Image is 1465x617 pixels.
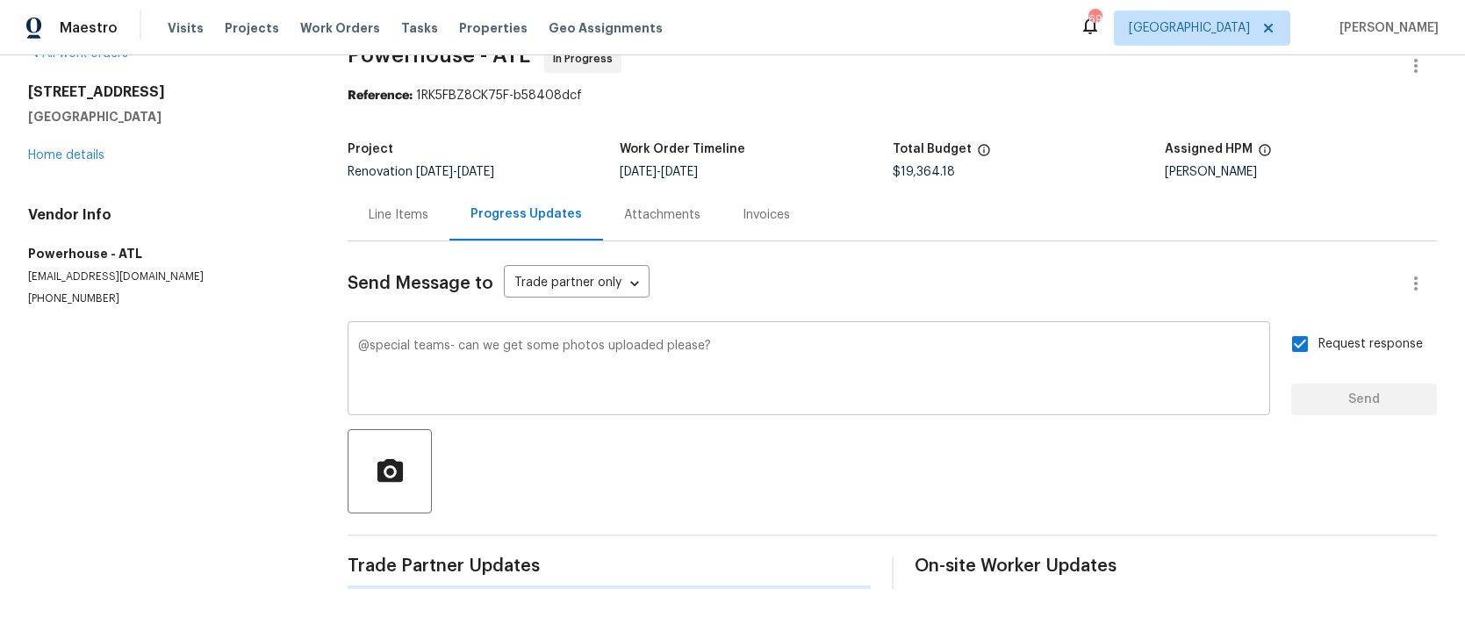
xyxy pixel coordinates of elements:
h5: [GEOGRAPHIC_DATA] [28,108,305,126]
span: [DATE] [661,166,698,178]
a: Home details [28,149,104,161]
h5: Total Budget [893,143,972,155]
span: [DATE] [620,166,657,178]
span: Request response [1318,335,1423,354]
h4: Vendor Info [28,206,305,224]
span: The total cost of line items that have been proposed by Opendoor. This sum includes line items th... [977,143,991,166]
span: [DATE] [457,166,494,178]
span: On-site Worker Updates [915,557,1438,575]
p: [PHONE_NUMBER] [28,291,305,306]
h5: Work Order Timeline [620,143,745,155]
div: 1RK5FBZ8CK75F-b58408dcf [348,87,1437,104]
span: Powerhouse - ATL [348,45,530,66]
span: In Progress [553,50,620,68]
span: Projects [225,19,279,37]
span: [PERSON_NAME] [1332,19,1439,37]
span: Geo Assignments [549,19,663,37]
span: - [620,166,698,178]
h5: Powerhouse - ATL [28,245,305,262]
span: Work Orders [300,19,380,37]
h5: Project [348,143,393,155]
div: Attachments [624,206,700,224]
span: [DATE] [416,166,453,178]
p: [EMAIL_ADDRESS][DOMAIN_NAME] [28,269,305,284]
div: 69 [1088,11,1101,28]
span: The hpm assigned to this work order. [1258,143,1272,166]
span: Renovation [348,166,494,178]
span: Visits [168,19,204,37]
b: Reference: [348,90,413,102]
div: [PERSON_NAME] [1165,166,1437,178]
span: Maestro [60,19,118,37]
div: Trade partner only [504,269,650,298]
span: $19,364.18 [893,166,955,178]
textarea: @special teams- can we get some photos uploaded please? [358,340,1260,401]
h5: Assigned HPM [1165,143,1253,155]
span: Tasks [401,22,438,34]
div: Progress Updates [470,205,582,223]
div: Line Items [369,206,428,224]
div: Invoices [743,206,790,224]
span: Trade Partner Updates [348,557,871,575]
span: - [416,166,494,178]
span: [GEOGRAPHIC_DATA] [1129,19,1250,37]
span: Send Message to [348,275,493,292]
h2: [STREET_ADDRESS] [28,83,305,101]
span: Properties [459,19,528,37]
